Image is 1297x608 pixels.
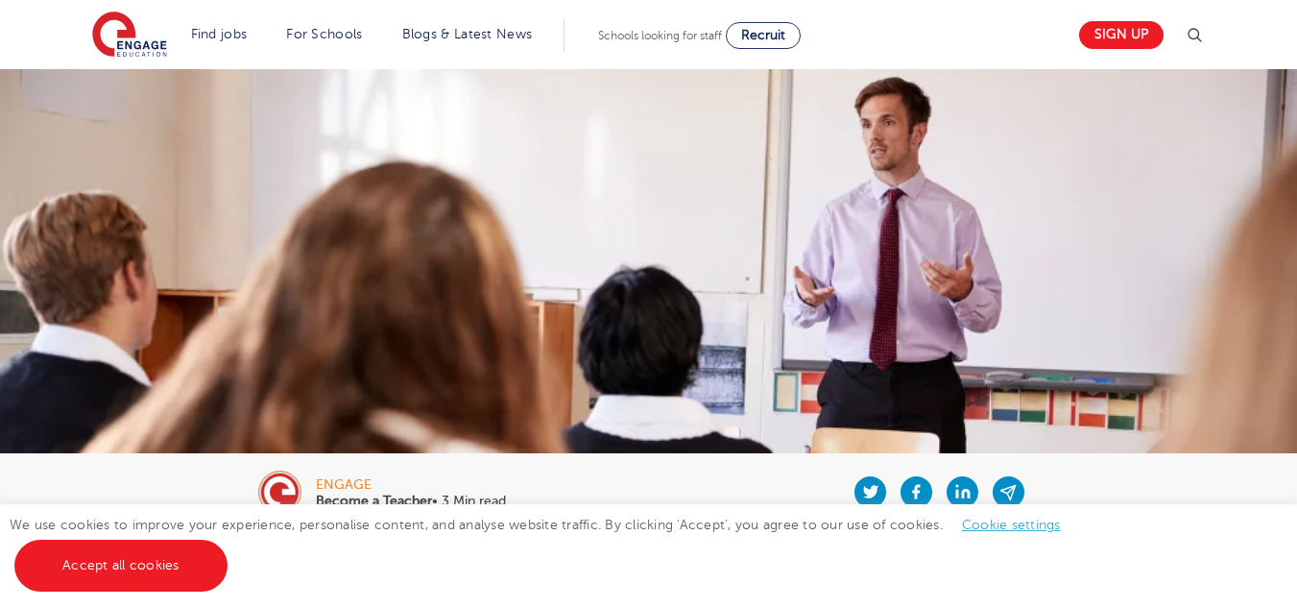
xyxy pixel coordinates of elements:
[92,12,167,60] img: Engage Education
[1079,21,1164,49] a: Sign up
[726,22,801,49] a: Recruit
[316,478,506,492] div: engage
[286,27,362,41] a: For Schools
[741,28,785,42] span: Recruit
[14,540,228,592] a: Accept all cookies
[402,27,533,41] a: Blogs & Latest News
[10,518,1080,572] span: We use cookies to improve your experience, personalise content, and analyse website traffic. By c...
[316,495,506,508] p: • 3 Min read
[962,518,1061,532] a: Cookie settings
[598,29,722,42] span: Schools looking for staff
[316,494,432,508] b: Become a Teacher
[191,27,248,41] a: Find jobs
